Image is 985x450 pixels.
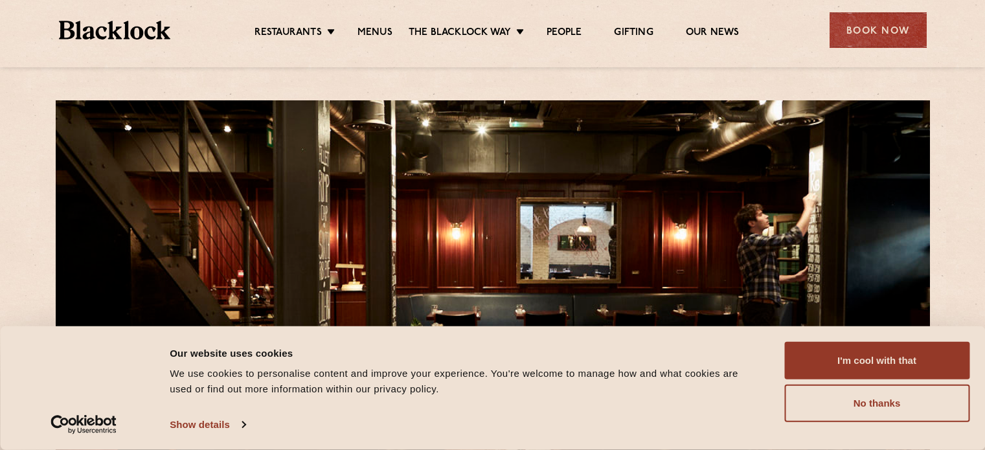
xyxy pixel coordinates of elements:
a: Show details [170,415,245,434]
button: I'm cool with that [784,342,969,379]
a: The Blacklock Way [409,27,511,41]
a: Our News [686,27,740,41]
div: Our website uses cookies [170,345,755,361]
a: People [547,27,582,41]
a: Menus [357,27,392,41]
a: Usercentrics Cookiebot - opens in a new window [27,415,141,434]
button: No thanks [784,385,969,422]
div: We use cookies to personalise content and improve your experience. You're welcome to manage how a... [170,366,755,397]
div: Book Now [830,12,927,48]
a: Gifting [614,27,653,41]
a: Restaurants [255,27,322,41]
img: BL_Textured_Logo-footer-cropped.svg [59,21,171,39]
